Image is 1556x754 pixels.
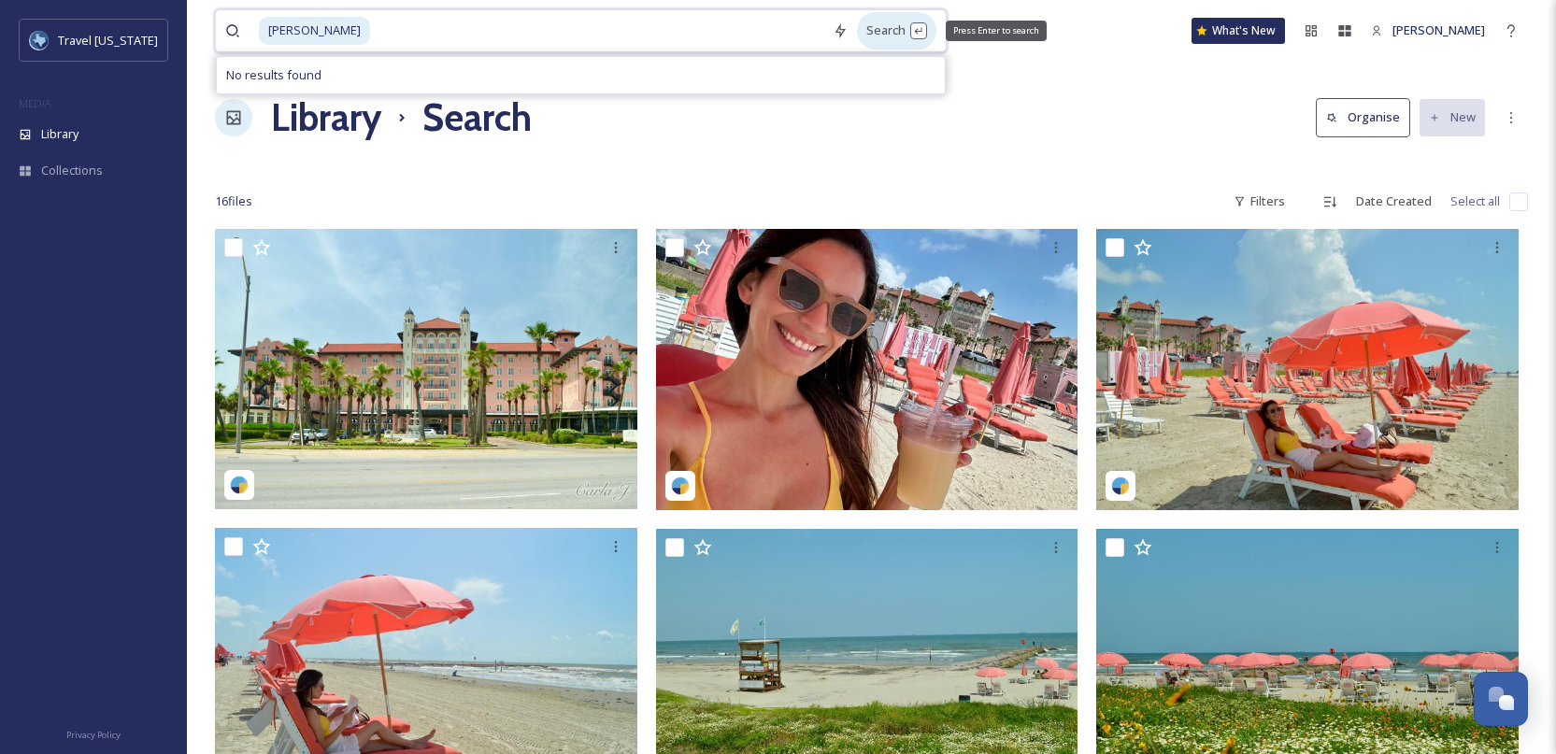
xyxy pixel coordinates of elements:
button: Organise [1316,98,1410,136]
h1: Search [422,90,532,146]
span: Library [41,125,79,143]
span: MEDIA [19,96,51,110]
button: Open Chat [1474,672,1528,726]
a: Organise [1316,98,1420,136]
span: 16 file s [215,192,252,210]
button: New [1420,99,1485,135]
a: [PERSON_NAME] [1362,12,1494,49]
img: carla_caffeinates_07292025_f455e363-d917-8934-1119-1f2578a3d6a4.jpg [1096,229,1519,509]
a: Library [271,90,381,146]
span: Travel [US_STATE] [58,32,158,49]
span: [PERSON_NAME] [1392,21,1485,38]
img: snapsea-logo.png [671,477,690,495]
a: Privacy Policy [66,722,121,745]
img: carla_caffeinates_07292025_f455e363-d917-8934-1119-1f2578a3d6a4.jpg [656,229,1078,509]
img: images%20%281%29.jpeg [30,31,49,50]
span: No results found [226,66,321,84]
span: [PERSON_NAME] [259,17,370,44]
a: What's New [1192,18,1285,44]
div: Filters [1224,183,1294,220]
img: snapsea-logo.png [1111,477,1130,495]
div: Date Created [1347,183,1441,220]
img: snapsea-logo.png [230,476,249,494]
span: Privacy Policy [66,729,121,741]
span: Select all [1450,192,1500,210]
div: Search [857,12,936,49]
div: Press Enter to search [946,21,1047,41]
span: Collections [41,162,103,179]
img: carla_caffeinates_07292025_f455e363-d917-8934-1119-1f2578a3d6a4.jpg [215,229,637,509]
